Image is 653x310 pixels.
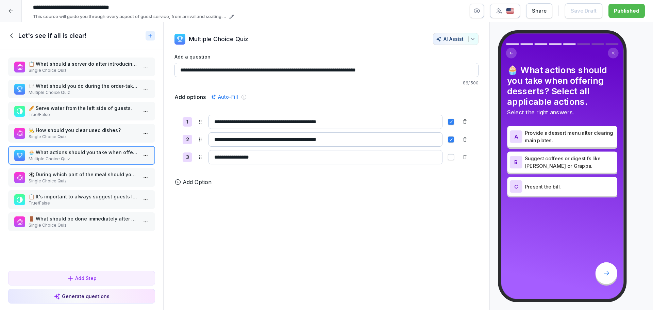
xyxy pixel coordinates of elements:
[565,3,602,18] button: Save Draft
[29,215,137,222] p: 🚪 What should be done immediately after confirming a reservation with guests?
[33,13,227,20] p: This course will guide you through every aspect of guest service, from arrival and seating to man...
[54,293,110,300] div: Generate questions
[526,3,552,18] button: Share
[514,134,518,139] p: A
[29,171,137,178] p: 👁‍🗨 During which part of the meal should you check with the guests to ensure satisfaction?
[67,275,97,282] div: Add Step
[8,58,155,76] div: 📋 What should a server do after introducing themselves at the table?Single Choice Quiz
[571,7,597,15] div: Save Draft
[525,183,615,190] p: Present the bill.
[186,153,189,161] p: 3
[525,129,615,144] p: Provide a dessert menu after clearing main plates.
[174,93,206,101] h5: Add options
[29,67,137,74] p: Single Choice Quiz
[209,93,239,101] div: Auto-Fill
[436,36,475,42] div: AI Assist
[8,102,155,120] div: 🥖 Serve water from the left side of guests.True/False
[8,212,155,231] div: 🚪 What should be done immediately after confirming a reservation with guests?Single Choice Quiz
[29,156,137,162] p: Multiple Choice Quiz
[29,134,137,140] p: Single Choice Quiz
[186,136,189,144] p: 2
[29,104,137,112] p: 🥖 Serve water from the left side of guests.
[29,200,137,206] p: True/False
[514,184,518,189] p: C
[506,8,514,14] img: us.svg
[189,34,248,44] p: Multiple Choice Quiz
[8,124,155,143] div: 👨‍🍳 How should you clear used dishes?Single Choice Quiz
[29,112,137,118] p: True/False
[514,159,518,165] p: B
[614,7,639,15] div: Published
[525,155,615,170] p: Suggest coffees or digestifs like [PERSON_NAME] or Grappa.
[18,32,86,40] h1: Let's see if all is clear!
[608,4,645,18] button: Published
[8,168,155,187] div: 👁‍🗨 During which part of the meal should you check with the guests to ensure satisfaction?Single ...
[29,149,137,156] p: 🧁 What actions should you take when offering desserts? Select all applicable actions.
[507,108,617,117] p: Select the right answers.
[29,82,137,89] p: 🍽️ What should you do during the order-taking process? Choose all that apply.
[8,190,155,209] div: 📋 It's important to always suggest guests leave an online review.True/False
[29,89,137,96] p: Multiple Choice Quiz
[29,60,137,67] p: 📋 What should a server do after introducing themselves at the table?
[8,80,155,98] div: 🍽️ What should you do during the order-taking process? Choose all that apply.Multiple Choice Quiz
[8,289,155,304] button: Generate questions
[8,271,155,285] button: Add Step
[532,7,547,15] div: Share
[29,127,137,134] p: 👨‍🍳 How should you clear used dishes?
[507,65,617,107] h4: 🧁 What actions should you take when offering desserts? Select all applicable actions.
[433,33,479,45] button: AI Assist
[174,53,479,60] label: Add a question
[29,178,137,184] p: Single Choice Quiz
[174,80,479,86] p: 86 / 500
[29,222,137,228] p: Single Choice Quiz
[186,118,188,126] p: 1
[8,146,155,165] div: 🧁 What actions should you take when offering desserts? Select all applicable actions.Multiple Cho...
[29,193,137,200] p: 📋 It's important to always suggest guests leave an online review.
[183,178,212,186] p: Add Option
